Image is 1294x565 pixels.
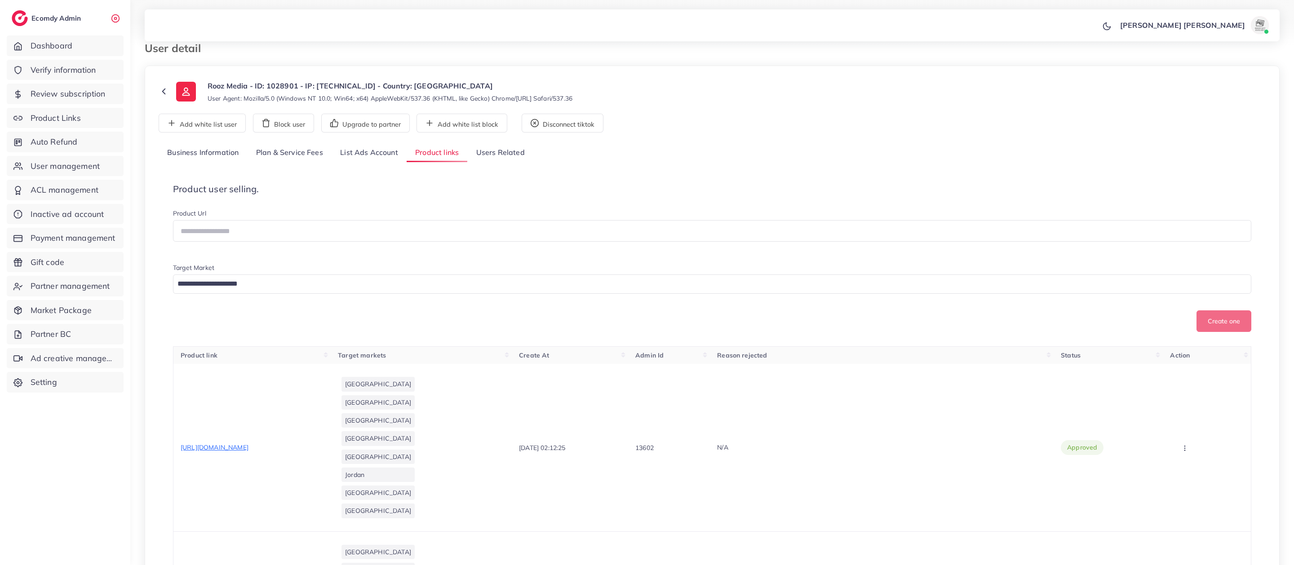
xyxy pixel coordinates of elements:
[173,274,1251,294] div: Search for option
[31,112,81,124] span: Product Links
[7,108,124,128] a: Product Links
[7,372,124,393] a: Setting
[31,328,71,340] span: Partner BC
[12,10,83,26] a: logoEcomdy Admin
[31,232,115,244] span: Payment management
[31,64,96,76] span: Verify information
[31,184,98,196] span: ACL management
[31,208,104,220] span: Inactive ad account
[174,277,1240,291] input: Search for option
[7,324,124,344] a: Partner BC
[7,228,124,248] a: Payment management
[7,132,124,152] a: Auto Refund
[31,88,106,100] span: Review subscription
[31,280,110,292] span: Partner management
[12,10,28,26] img: logo
[31,353,117,364] span: Ad creative management
[31,256,64,268] span: Gift code
[7,156,124,177] a: User management
[1115,16,1272,34] a: [PERSON_NAME] [PERSON_NAME]avatar
[31,376,57,388] span: Setting
[1120,20,1245,31] p: [PERSON_NAME] [PERSON_NAME]
[7,204,124,225] a: Inactive ad account
[7,348,124,369] a: Ad creative management
[1251,16,1269,34] img: avatar
[31,160,100,172] span: User management
[7,276,124,296] a: Partner management
[7,180,124,200] a: ACL management
[7,84,124,104] a: Review subscription
[31,40,72,52] span: Dashboard
[7,60,124,80] a: Verify information
[7,35,124,56] a: Dashboard
[341,545,415,559] li: [GEOGRAPHIC_DATA]
[31,305,92,316] span: Market Package
[31,14,83,22] h2: Ecomdy Admin
[7,300,124,321] a: Market Package
[7,252,124,273] a: Gift code
[31,136,78,148] span: Auto Refund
